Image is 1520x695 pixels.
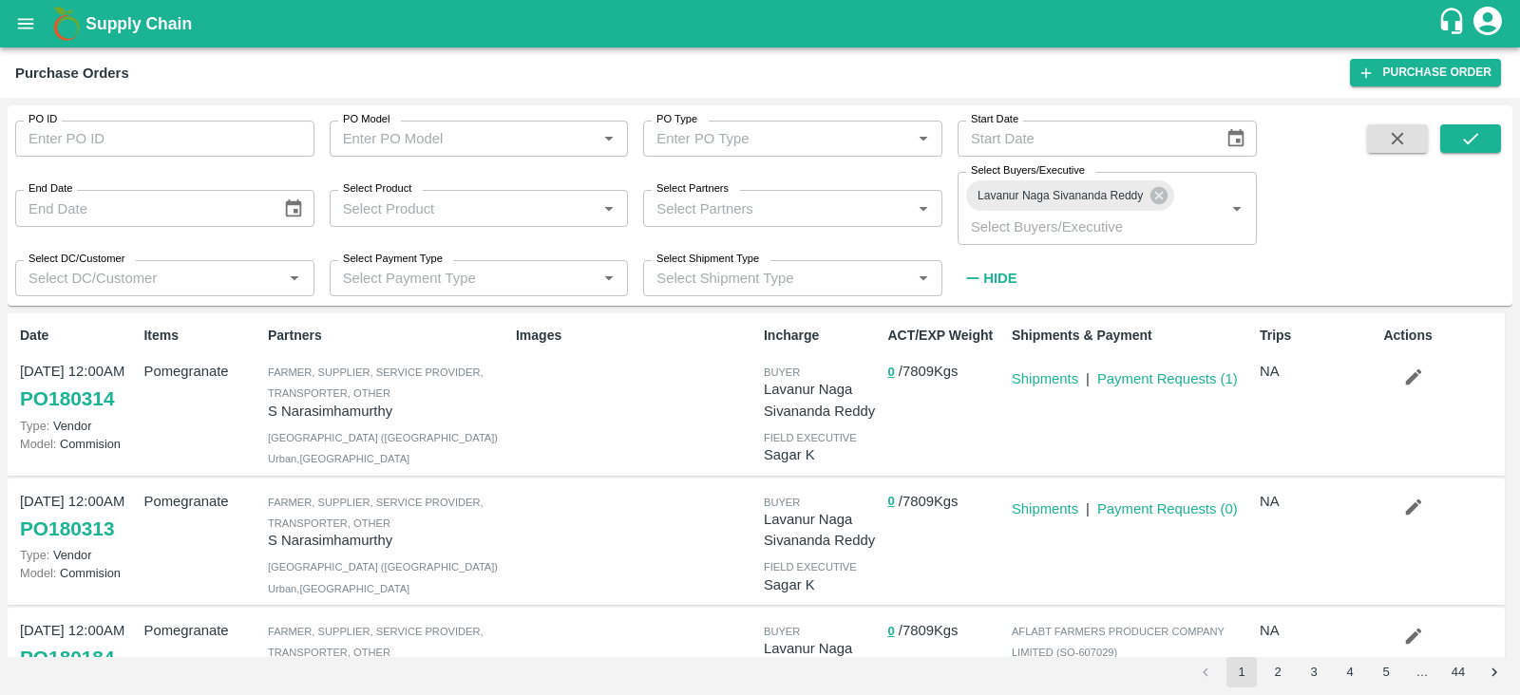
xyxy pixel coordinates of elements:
[1012,501,1078,517] a: Shipments
[971,112,1018,127] label: Start Date
[1383,326,1499,346] p: Actions
[764,561,857,573] span: field executive
[656,252,759,267] label: Select Shipment Type
[1371,657,1401,687] button: Go to page 5
[764,574,880,595] p: Sagar K
[20,437,56,451] span: Model:
[20,564,136,582] p: Commision
[20,417,136,435] p: Vendor
[268,326,508,346] p: Partners
[1263,657,1293,687] button: Go to page 2
[268,401,508,422] p: S Narasimhamurthy
[966,180,1174,211] div: Lavanur Naga Sivananda Reddy
[911,126,936,151] button: Open
[1187,657,1512,687] nav: pagination navigation
[887,326,1003,346] p: ACT/EXP Weight
[15,190,268,226] input: End Date
[1350,59,1501,86] a: Purchase Order
[887,621,894,643] button: 0
[20,641,114,675] a: PO180184
[20,512,114,546] a: PO180313
[764,444,880,465] p: Sagar K
[268,530,508,551] p: S Narasimhamurthy
[20,620,136,641] p: [DATE] 12:00AM
[656,181,729,197] label: Select Partners
[20,361,136,382] p: [DATE] 12:00AM
[1335,657,1365,687] button: Go to page 4
[268,626,484,658] span: Farmer, Supplier, Service Provider, Transporter, Other
[282,266,307,291] button: Open
[958,262,1022,294] button: Hide
[275,191,312,227] button: Choose date
[1260,620,1376,641] p: NA
[887,362,894,384] button: 0
[1260,326,1376,346] p: Trips
[335,126,567,151] input: Enter PO Model
[1260,491,1376,512] p: NA
[1407,664,1437,682] div: …
[143,326,259,346] p: Items
[343,112,390,127] label: PO Model
[597,126,621,151] button: Open
[1479,657,1510,687] button: Go to next page
[1012,371,1078,386] a: Shipments
[1097,371,1238,386] a: Payment Requests (1)
[28,252,124,267] label: Select DC/Customer
[47,5,85,43] img: logo
[887,491,894,513] button: 0
[335,196,592,220] input: Select Product
[28,112,57,127] label: PO ID
[143,491,259,512] p: Pomegranate
[971,163,1085,178] label: Select Buyers/Executive
[268,432,498,464] span: [GEOGRAPHIC_DATA] ([GEOGRAPHIC_DATA]) Urban , [GEOGRAPHIC_DATA]
[15,61,129,85] div: Purchase Orders
[20,548,49,562] span: Type:
[597,266,621,291] button: Open
[764,326,880,346] p: Incharge
[649,126,881,151] input: Enter PO Type
[911,197,936,221] button: Open
[85,14,192,33] b: Supply Chain
[597,197,621,221] button: Open
[20,326,136,346] p: Date
[764,509,880,552] p: Lavanur Naga Sivananda Reddy
[1299,657,1329,687] button: Go to page 3
[1437,7,1471,41] div: customer-support
[764,638,880,681] p: Lavanur Naga Sivananda Reddy
[1012,626,1225,658] span: AFLABT FARMERS PRODUCER COMPANY LIMITED (SO-607029)
[335,266,567,291] input: Select Payment Type
[85,10,1437,37] a: Supply Chain
[887,620,1003,642] p: / 7809 Kgs
[764,432,857,443] span: field executive
[343,252,443,267] label: Select Payment Type
[15,121,314,157] input: Enter PO ID
[268,366,484,399] span: Farmer, Supplier, Service Provider, Transporter, Other
[1471,4,1505,44] div: account of current user
[911,266,936,291] button: Open
[983,271,1016,286] strong: Hide
[20,546,136,564] p: Vendor
[887,361,1003,383] p: / 7809 Kgs
[143,620,259,641] p: Pomegranate
[958,121,1210,157] input: Start Date
[20,382,114,416] a: PO180314
[1260,361,1376,382] p: NA
[28,181,72,197] label: End Date
[1226,657,1257,687] button: page 1
[1218,121,1254,157] button: Choose date
[20,491,136,512] p: [DATE] 12:00AM
[1225,197,1249,221] button: Open
[343,181,411,197] label: Select Product
[649,266,905,291] input: Select Shipment Type
[516,326,756,346] p: Images
[1078,361,1090,389] div: |
[4,2,47,46] button: open drawer
[20,566,56,580] span: Model:
[143,361,259,382] p: Pomegranate
[1078,491,1090,519] div: |
[887,491,1003,513] p: / 7809 Kgs
[656,112,697,127] label: PO Type
[1443,657,1473,687] button: Go to page 44
[966,186,1154,206] span: Lavanur Naga Sivananda Reddy
[20,419,49,433] span: Type:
